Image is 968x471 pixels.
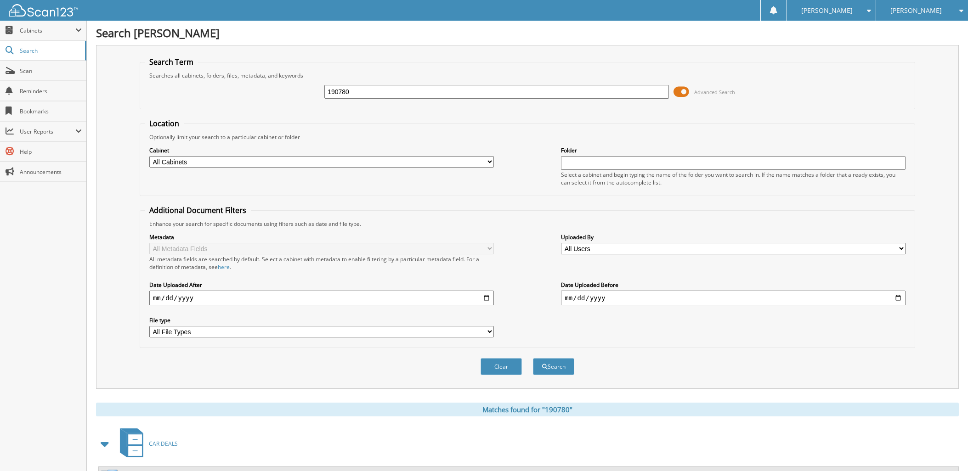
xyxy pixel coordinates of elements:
label: Date Uploaded After [149,281,494,289]
div: Select a cabinet and begin typing the name of the folder you want to search in. If the name match... [561,171,906,186]
input: start [149,291,494,305]
div: Matches found for "190780" [96,403,959,416]
img: scan123-logo-white.svg [9,4,78,17]
span: [PERSON_NAME] [890,8,942,13]
span: CAR DEALS [149,440,178,448]
span: Announcements [20,168,82,176]
label: Date Uploaded Before [561,281,906,289]
span: Search [20,47,80,55]
label: Metadata [149,233,494,241]
label: Uploaded By [561,233,906,241]
span: Bookmarks [20,107,82,115]
div: Optionally limit your search to a particular cabinet or folder [145,133,910,141]
div: Enhance your search for specific documents using filters such as date and file type. [145,220,910,228]
span: [PERSON_NAME] [801,8,853,13]
legend: Additional Document Filters [145,205,251,215]
label: Folder [561,146,906,154]
a: here [218,263,230,271]
div: Searches all cabinets, folders, files, metadata, and keywords [145,72,910,79]
div: All metadata fields are searched by default. Select a cabinet with metadata to enable filtering b... [149,255,494,271]
button: Search [533,358,574,375]
h1: Search [PERSON_NAME] [96,25,959,40]
span: Advanced Search [694,89,735,95]
label: Cabinet [149,146,494,154]
span: Reminders [20,87,82,95]
legend: Search Term [145,57,198,67]
span: User Reports [20,128,75,135]
span: Cabinets [20,27,75,34]
a: CAR DEALS [114,426,178,462]
legend: Location [145,118,184,129]
span: Scan [20,67,82,75]
input: end [561,291,906,305]
label: File type [149,316,494,324]
span: Help [20,148,82,156]
button: Clear [481,358,522,375]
